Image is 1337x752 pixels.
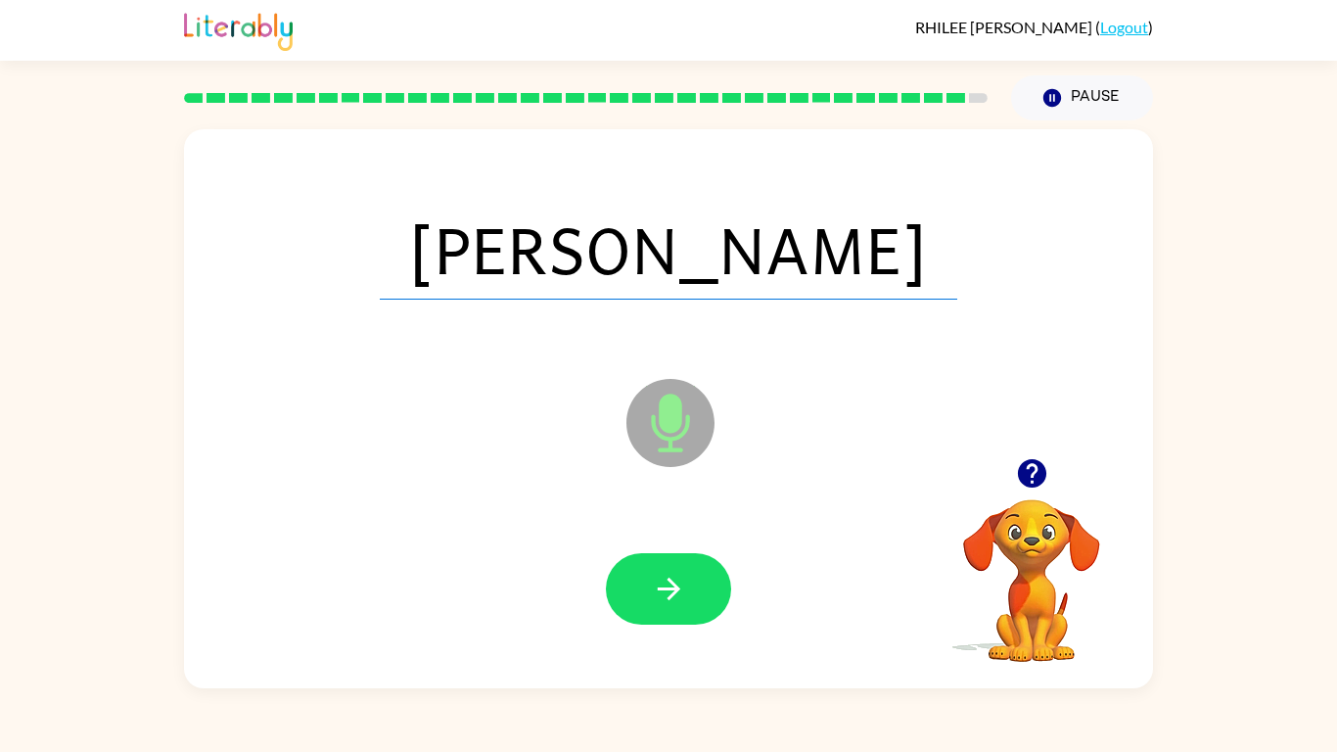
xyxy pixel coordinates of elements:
[184,8,293,51] img: Literably
[934,469,1130,665] video: Your browser must support playing .mp4 files to use Literably. Please try using another browser.
[915,18,1153,36] div: ( )
[380,198,957,300] span: [PERSON_NAME]
[1011,75,1153,120] button: Pause
[915,18,1095,36] span: RHILEE [PERSON_NAME]
[1100,18,1148,36] a: Logout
